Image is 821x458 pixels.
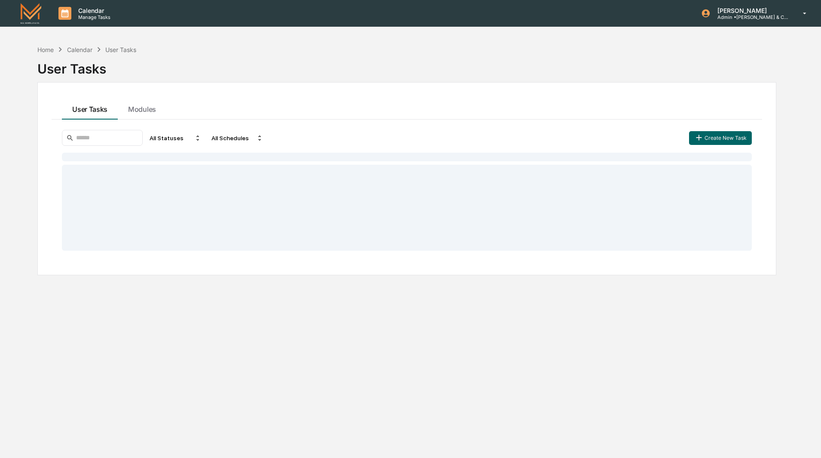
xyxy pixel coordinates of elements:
button: Modules [118,96,166,120]
button: User Tasks [62,96,118,120]
p: Calendar [71,7,115,14]
p: Admin • [PERSON_NAME] & Co. - BD [711,14,790,20]
div: User Tasks [105,46,136,53]
p: [PERSON_NAME] [711,7,790,14]
div: All Schedules [208,131,267,145]
div: All Statuses [146,131,205,145]
div: Calendar [67,46,92,53]
p: Manage Tasks [71,14,115,20]
div: Home [37,46,54,53]
button: Create New Task [689,131,752,145]
img: logo [21,3,41,23]
div: User Tasks [37,54,776,77]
